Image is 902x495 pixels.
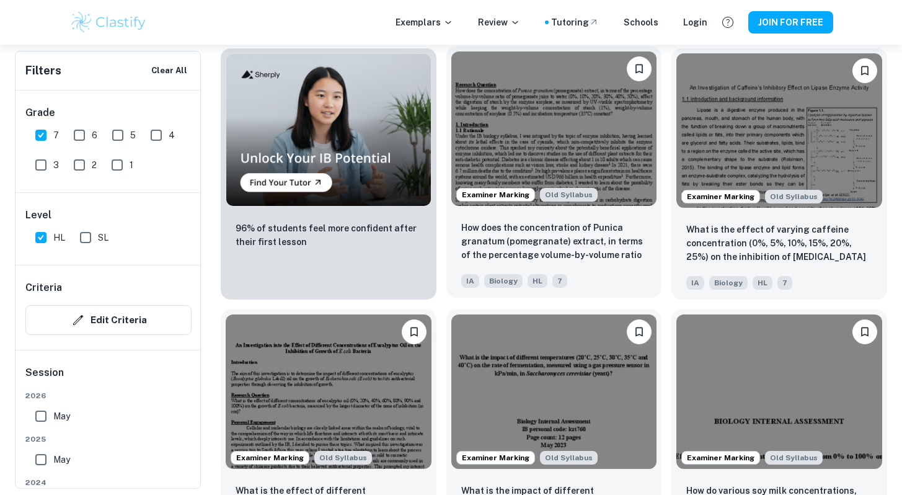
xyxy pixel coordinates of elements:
[540,451,598,465] span: Old Syllabus
[686,276,704,290] span: IA
[461,274,479,288] span: IA
[69,10,148,35] img: Clastify logo
[765,451,823,465] div: Starting from the May 2025 session, the Biology IA requirements have changed. It's OK to refer to...
[540,188,598,202] span: Old Syllabus
[236,221,422,249] p: 96% of students feel more confident after their first lesson
[717,12,738,33] button: Help and Feedback
[676,53,882,208] img: Biology IA example thumbnail: What is the effect of varying caffeine c
[25,434,192,445] span: 2025
[627,56,652,81] button: Please log in to bookmark exemplars
[53,158,59,172] span: 3
[457,189,534,200] span: Examiner Marking
[25,280,62,295] h6: Criteria
[451,51,657,206] img: Biology IA example thumbnail: How does the concentration of Punica gra
[53,453,70,466] span: May
[676,314,882,469] img: Biology IA example thumbnail: How do various soy milk concentrations,
[25,365,192,390] h6: Session
[25,390,192,401] span: 2026
[748,11,833,33] button: JOIN FOR FREE
[627,319,652,344] button: Please log in to bookmark exemplars
[461,221,647,263] p: How does the concentration of Punica granatum (pomegranate) extract, in terms of the percentage v...
[765,190,823,203] span: Old Syllabus
[221,48,436,300] a: Thumbnail96% of students feel more confident after their first lesson
[25,477,192,488] span: 2024
[314,451,372,465] span: Old Syllabus
[226,314,431,469] img: Biology IA example thumbnail: What is the effect of different concentr
[148,61,190,80] button: Clear All
[709,276,748,290] span: Biology
[777,276,792,290] span: 7
[25,208,192,223] h6: Level
[540,451,598,465] div: Starting from the May 2025 session, the Biology IA requirements have changed. It's OK to refer to...
[686,223,872,265] p: What is the effect of varying caffeine concentration (0%, 5%, 10%, 15%, 20%, 25%) on the inhibiti...
[98,231,108,244] span: SL
[226,53,431,207] img: Thumbnail
[53,128,59,142] span: 7
[231,452,309,463] span: Examiner Marking
[765,451,823,465] span: Old Syllabus
[92,128,97,142] span: 6
[25,105,192,120] h6: Grade
[540,188,598,202] div: Starting from the May 2025 session, the Biology IA requirements have changed. It's OK to refer to...
[402,319,427,344] button: Please log in to bookmark exemplars
[551,16,599,29] a: Tutoring
[446,48,662,300] a: Examiner MarkingStarting from the May 2025 session, the Biology IA requirements have changed. It'...
[478,16,520,29] p: Review
[484,274,523,288] span: Biology
[552,274,567,288] span: 7
[314,451,372,465] div: Starting from the May 2025 session, the Biology IA requirements have changed. It's OK to refer to...
[396,16,453,29] p: Exemplars
[683,16,707,29] a: Login
[682,452,759,463] span: Examiner Marking
[53,231,65,244] span: HL
[682,191,759,202] span: Examiner Marking
[92,158,97,172] span: 2
[53,409,70,423] span: May
[130,128,136,142] span: 5
[169,128,175,142] span: 4
[528,274,547,288] span: HL
[25,305,192,335] button: Edit Criteria
[852,58,877,83] button: Please log in to bookmark exemplars
[753,276,772,290] span: HL
[25,62,61,79] h6: Filters
[765,190,823,203] div: Starting from the May 2025 session, the Biology IA requirements have changed. It's OK to refer to...
[671,48,887,300] a: Examiner MarkingStarting from the May 2025 session, the Biology IA requirements have changed. It'...
[451,314,657,469] img: Biology IA example thumbnail: What is the impact of different temperat
[457,452,534,463] span: Examiner Marking
[852,319,877,344] button: Please log in to bookmark exemplars
[624,16,658,29] a: Schools
[130,158,133,172] span: 1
